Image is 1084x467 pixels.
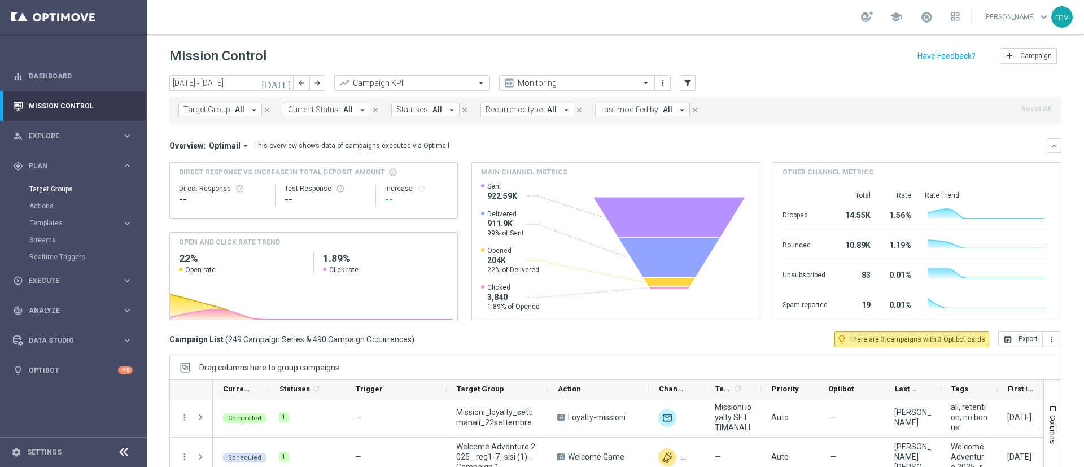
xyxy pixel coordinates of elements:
[575,106,583,114] i: close
[312,384,321,393] i: refresh
[355,413,361,422] span: —
[29,248,146,265] div: Realtime Triggers
[310,382,321,395] span: Calculate column
[12,132,133,141] div: person_search Explore keyboard_arrow_right
[329,265,359,274] span: Click rate
[715,402,752,433] span: Missioni loyalty SETTIMANALI
[884,235,911,253] div: 1.19%
[180,412,190,422] button: more_vert
[884,265,911,283] div: 0.01%
[13,365,23,376] i: lightbulb
[504,77,515,89] i: preview
[222,452,267,462] colored-tag: Scheduled
[385,193,448,207] div: --
[12,306,133,315] div: track_changes Analyze keyboard_arrow_right
[461,106,469,114] i: close
[29,232,146,248] div: Streams
[13,161,122,171] div: Plan
[279,452,289,462] div: 1
[12,276,133,285] button: play_circle_outline Execute keyboard_arrow_right
[179,193,266,207] div: --
[334,75,490,91] ng-select: Campaign KPI
[12,366,133,375] div: lightbulb Optibot +10
[1051,6,1073,28] div: mv
[12,336,133,345] button: Data Studio keyboard_arrow_right
[1007,452,1031,462] div: 22 Sep 2025, Monday
[357,105,368,115] i: arrow_drop_down
[12,72,133,81] div: equalizer Dashboard
[561,105,571,115] i: arrow_drop_down
[169,334,414,344] h3: Campaign List
[595,103,690,117] button: Last modified by: All arrow_drop_down
[841,235,871,253] div: 10.89K
[894,407,932,427] div: Chiara Pigato
[29,252,117,261] a: Realtime Triggers
[13,161,23,171] i: gps_fixed
[487,255,539,265] span: 204K
[241,141,251,151] i: arrow_drop_down
[772,385,799,393] span: Priority
[1047,138,1061,153] button: keyboard_arrow_down
[557,453,565,460] span: A
[658,448,676,466] img: Other
[13,131,23,141] i: person_search
[122,275,133,286] i: keyboard_arrow_right
[396,105,430,115] span: Statuses:
[29,185,117,194] a: Target Groups
[29,219,133,228] button: Templates keyboard_arrow_right
[170,398,213,438] div: Press SPACE to select this row.
[169,48,266,64] h1: Mission Control
[11,447,21,457] i: settings
[356,385,383,393] span: Trigger
[29,181,146,198] div: Target Groups
[783,295,828,313] div: Spam reported
[185,265,216,274] span: Open rate
[13,61,133,91] div: Dashboard
[663,105,672,115] span: All
[658,409,676,427] img: Optimail
[691,106,699,114] i: close
[1047,335,1056,344] i: more_vert
[225,334,228,344] span: (
[122,305,133,316] i: keyboard_arrow_right
[179,167,385,177] span: Direct Response VS Increase In Total Deposit Amount
[574,104,584,116] button: close
[279,412,289,422] div: 1
[1038,11,1050,23] span: keyboard_arrow_down
[391,103,460,117] button: Statuses: All arrow_drop_down
[680,75,696,91] button: filter_alt
[841,295,871,313] div: 19
[29,337,122,344] span: Data Studio
[355,452,361,461] span: —
[487,229,524,238] span: 99% of Sent
[895,385,922,393] span: Last Modified By
[283,103,370,117] button: Current Status: All arrow_drop_down
[1005,51,1014,60] i: add
[834,331,989,347] button: lightbulb_outline There are 3 campaigns with 3 Optibot cards
[487,265,539,274] span: 22% of Delivered
[568,412,626,422] span: Loyalty-missioni
[228,454,261,461] span: Scheduled
[235,105,244,115] span: All
[1000,48,1057,64] button: add Campaign
[447,105,457,115] i: arrow_drop_down
[122,335,133,346] i: keyboard_arrow_right
[30,220,122,226] div: Templates
[487,246,539,255] span: Opened
[12,102,133,111] div: Mission Control
[285,184,366,193] div: Test Response
[13,276,122,286] div: Execute
[998,334,1061,343] multiple-options-button: Export to CSV
[925,191,1052,200] div: Rate Trend
[223,385,250,393] span: Current Status
[199,363,339,372] span: Drag columns here to group campaigns
[412,334,414,344] span: )
[951,385,968,393] span: Tags
[487,292,540,302] span: 3,840
[783,235,828,253] div: Bounced
[309,75,325,91] button: arrow_forward
[783,265,828,283] div: Unsubscribed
